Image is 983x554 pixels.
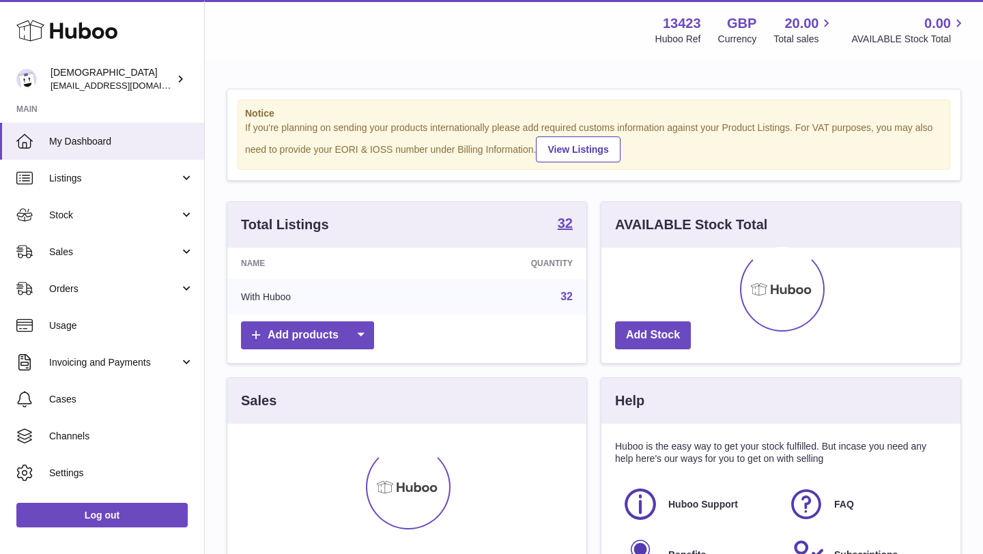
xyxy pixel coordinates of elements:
[241,392,276,410] h3: Sales
[16,69,37,89] img: olgazyuz@outlook.com
[245,121,943,162] div: If you're planning on sending your products internationally please add required customs informati...
[241,216,329,234] h3: Total Listings
[727,14,756,33] strong: GBP
[49,430,194,443] span: Channels
[773,33,834,46] span: Total sales
[663,14,701,33] strong: 13423
[51,66,173,92] div: [DEMOGRAPHIC_DATA]
[615,216,767,234] h3: AVAILABLE Stock Total
[615,321,691,349] a: Add Stock
[536,136,620,162] a: View Listings
[788,486,940,523] a: FAQ
[227,279,416,315] td: With Huboo
[245,107,943,120] strong: Notice
[560,291,573,302] a: 32
[558,216,573,230] strong: 32
[655,33,701,46] div: Huboo Ref
[49,172,180,185] span: Listings
[51,80,201,91] span: [EMAIL_ADDRESS][DOMAIN_NAME]
[784,14,818,33] span: 20.00
[851,33,967,46] span: AVAILABLE Stock Total
[16,503,188,527] a: Log out
[668,498,738,511] span: Huboo Support
[241,321,374,349] a: Add products
[49,467,194,480] span: Settings
[227,248,416,279] th: Name
[49,135,194,148] span: My Dashboard
[622,486,774,523] a: Huboo Support
[49,393,194,406] span: Cases
[49,356,180,369] span: Invoicing and Payments
[49,282,180,295] span: Orders
[49,246,180,259] span: Sales
[834,498,854,511] span: FAQ
[416,248,586,279] th: Quantity
[615,392,644,410] h3: Help
[558,216,573,233] a: 32
[718,33,757,46] div: Currency
[49,319,194,332] span: Usage
[615,440,947,466] p: Huboo is the easy way to get your stock fulfilled. But incase you need any help here's our ways f...
[49,209,180,222] span: Stock
[851,14,967,46] a: 0.00 AVAILABLE Stock Total
[924,14,951,33] span: 0.00
[773,14,834,46] a: 20.00 Total sales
